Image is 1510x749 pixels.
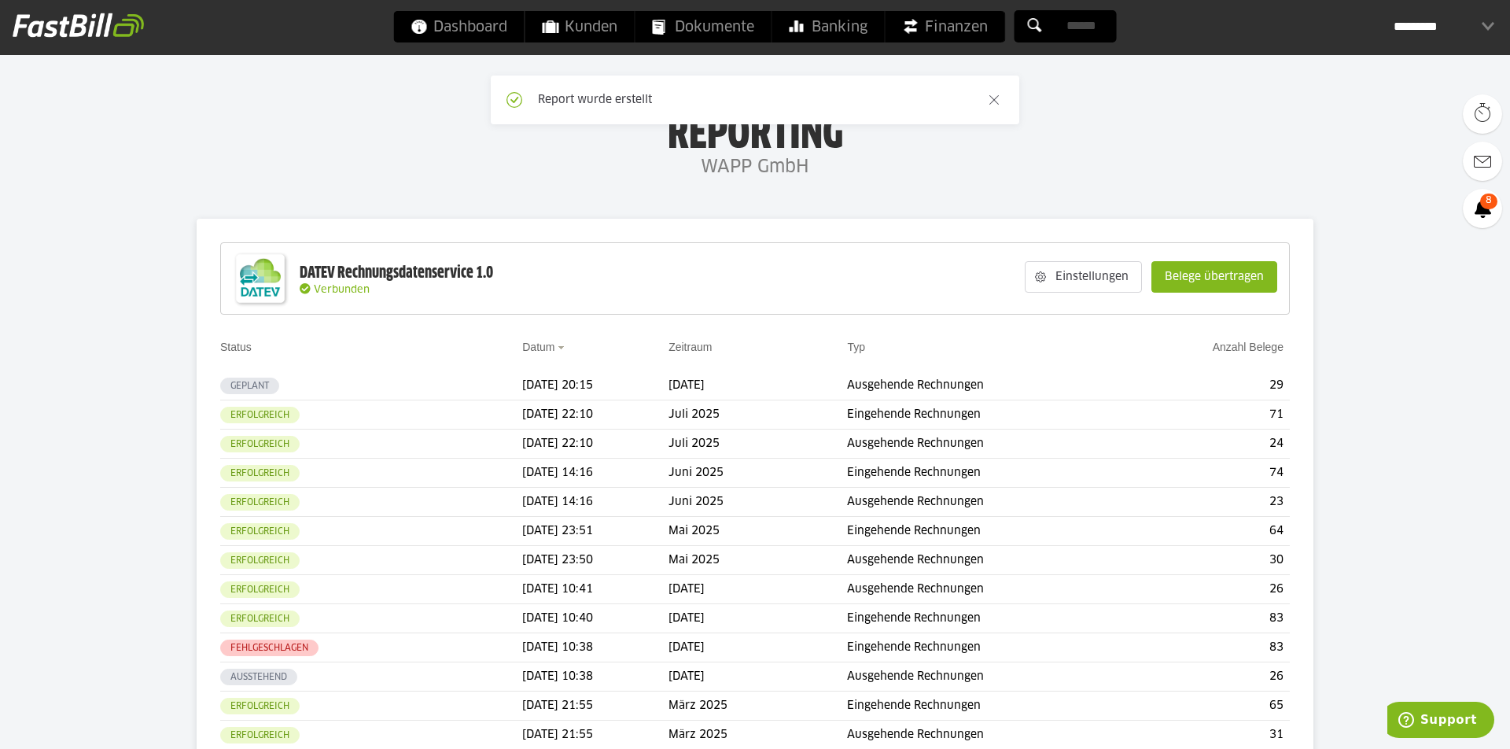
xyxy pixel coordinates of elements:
td: [DATE] 10:41 [522,575,668,604]
td: Ausgehende Rechnungen [847,662,1129,692]
span: Banking [790,11,867,42]
td: 83 [1130,633,1290,662]
td: 71 [1130,400,1290,430]
span: Finanzen [903,11,988,42]
td: 65 [1130,692,1290,721]
td: [DATE] 20:15 [522,371,668,400]
a: Status [220,341,252,353]
td: Eingehende Rechnungen [847,692,1129,721]
td: Eingehende Rechnungen [847,604,1129,633]
span: Dokumente [653,11,754,42]
td: Ausgehende Rechnungen [847,371,1129,400]
td: 24 [1130,430,1290,459]
sl-badge: Erfolgreich [220,465,300,481]
img: fastbill_logo_white.png [13,13,144,38]
sl-badge: Erfolgreich [220,727,300,743]
iframe: Öffnet ein Widget, in dem Sie weitere Informationen finden [1387,702,1494,741]
td: Eingehende Rechnungen [847,633,1129,662]
td: 83 [1130,604,1290,633]
td: März 2025 [668,692,847,721]
td: 23 [1130,488,1290,517]
td: Juni 2025 [668,459,847,488]
span: 8 [1480,194,1497,209]
a: Datum [522,341,554,353]
sl-badge: Fehlgeschlagen [220,640,319,656]
td: Ausgehende Rechnungen [847,488,1129,517]
td: Eingehende Rechnungen [847,459,1129,488]
a: Dokumente [635,11,772,42]
td: Juli 2025 [668,400,847,430]
td: [DATE] [668,371,847,400]
td: Eingehende Rechnungen [847,517,1129,546]
td: 29 [1130,371,1290,400]
td: 26 [1130,662,1290,692]
sl-badge: Erfolgreich [220,581,300,598]
td: 26 [1130,575,1290,604]
td: Mai 2025 [668,517,847,546]
span: Kunden [543,11,617,42]
sl-badge: Erfolgreich [220,523,300,540]
td: [DATE] [668,662,847,692]
a: Kunden [525,11,635,42]
sl-badge: Ausstehend [220,669,297,685]
td: [DATE] 10:40 [522,604,668,633]
td: Juni 2025 [668,488,847,517]
td: [DATE] [668,575,847,604]
td: [DATE] 23:50 [522,546,668,575]
td: Eingehende Rechnungen [847,400,1129,430]
img: DATEV-Datenservice Logo [229,247,292,310]
a: Finanzen [886,11,1005,42]
td: [DATE] [668,604,847,633]
td: [DATE] 10:38 [522,662,668,692]
a: Typ [847,341,865,353]
td: [DATE] 23:51 [522,517,668,546]
a: Zeitraum [668,341,712,353]
sl-badge: Erfolgreich [220,611,300,627]
img: sort_desc.gif [558,346,568,349]
div: DATEV Rechnungsdatenservice 1.0 [300,263,493,283]
td: [DATE] 14:16 [522,459,668,488]
sl-badge: Geplant [220,378,279,394]
td: Ausgehende Rechnungen [847,575,1129,604]
td: Mai 2025 [668,546,847,575]
sl-badge: Erfolgreich [220,698,300,714]
td: Ausgehende Rechnungen [847,430,1129,459]
span: Verbunden [314,285,370,295]
span: Dashboard [411,11,507,42]
td: 30 [1130,546,1290,575]
sl-badge: Erfolgreich [220,407,300,423]
td: Ausgehende Rechnungen [847,546,1129,575]
td: [DATE] 21:55 [522,692,668,721]
td: 74 [1130,459,1290,488]
sl-button: Belege übertragen [1151,261,1277,293]
sl-button: Einstellungen [1025,261,1142,293]
a: 8 [1463,189,1502,228]
td: [DATE] 14:16 [522,488,668,517]
a: Dashboard [394,11,525,42]
a: Banking [772,11,885,42]
sl-badge: Erfolgreich [220,552,300,569]
td: [DATE] [668,633,847,662]
td: Juli 2025 [668,430,847,459]
sl-badge: Erfolgreich [220,436,300,452]
td: [DATE] 22:10 [522,430,668,459]
a: Anzahl Belege [1213,341,1283,353]
td: [DATE] 22:10 [522,400,668,430]
sl-badge: Erfolgreich [220,494,300,511]
td: [DATE] 10:38 [522,633,668,662]
td: 64 [1130,517,1290,546]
